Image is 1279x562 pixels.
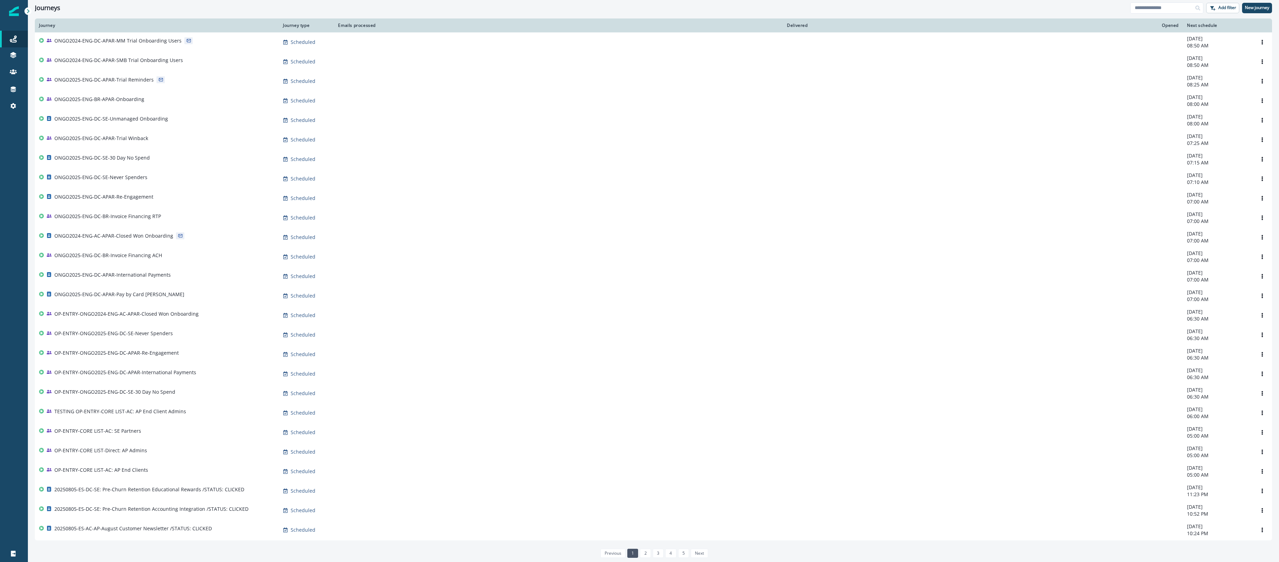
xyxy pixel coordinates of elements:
a: Page 4 [665,549,676,558]
button: Options [1257,291,1268,301]
p: Scheduled [291,136,315,143]
p: Scheduled [291,195,315,202]
p: Scheduled [291,351,315,358]
p: ONGO2025-ENG-DC-SE-Never Spenders [54,174,147,181]
button: Options [1257,252,1268,262]
p: 07:00 AM [1187,198,1248,205]
p: [DATE] [1187,55,1248,62]
p: 20250805-ES-AC-AP-August Customer Newsletter /STATUS: CLICKED [54,525,212,532]
a: ONGO2025-ENG-DC-APAR-Re-EngagementScheduled-[DATE]07:00 AMOptions [35,188,1272,208]
p: [DATE] [1187,152,1248,159]
p: [DATE] [1187,406,1248,413]
p: OP-ENTRY-ONGO2024-ENG-AC-APAR-Closed Won Onboarding [54,310,199,317]
p: [DATE] [1187,484,1248,491]
a: 20250805-ES-DC-SE-Q1 Spend Droppers / STATUS: CLICKEDScheduled-[DATE]10:09 PMOptions [35,540,1272,559]
a: ONGO2025-ENG-DC-BR-Invoice Financing RTPScheduled-[DATE]07:00 AMOptions [35,208,1272,228]
p: 08:50 AM [1187,42,1248,49]
p: [DATE] [1187,74,1248,81]
p: 08:25 AM [1187,81,1248,88]
button: Options [1257,525,1268,535]
p: [DATE] [1187,347,1248,354]
a: ONGO2025-ENG-DC-SE-30 Day No SpendScheduled-[DATE]07:15 AMOptions [35,149,1272,169]
button: Options [1257,174,1268,184]
p: Scheduled [291,78,315,85]
a: OP-ENTRY-ONGO2025-ENG-DC-APAR-International PaymentsScheduled-[DATE]06:30 AMOptions [35,364,1272,384]
p: [DATE] [1187,523,1248,530]
p: ONGO2025-ENG-DC-APAR-Re-Engagement [54,193,153,200]
button: Options [1257,310,1268,321]
button: Options [1257,56,1268,67]
p: OP-ENTRY-CORE LIST-AC: SE Partners [54,428,141,434]
p: 07:00 AM [1187,237,1248,244]
p: 05:00 AM [1187,432,1248,439]
p: 11:23 PM [1187,491,1248,498]
button: Options [1257,466,1268,477]
a: OP-ENTRY-ONGO2024-ENG-AC-APAR-Closed Won OnboardingScheduled-[DATE]06:30 AMOptions [35,306,1272,325]
p: ONGO2024-ENG-AC-APAR-Closed Won Onboarding [54,232,173,239]
a: OP-ENTRY-CORE LIST-Direct: AP AdminsScheduled-[DATE]05:00 AMOptions [35,442,1272,462]
p: 05:00 AM [1187,452,1248,459]
p: ONGO2025-ENG-DC-APAR-International Payments [54,271,171,278]
button: Options [1257,271,1268,282]
button: Options [1257,486,1268,496]
p: [DATE] [1187,35,1248,42]
a: ONGO2025-ENG-DC-APAR-Trial RemindersScheduled-[DATE]08:25 AMOptions [35,71,1272,91]
a: 20250805-ES-DC-SE: Pre-Churn Retention Accounting Integration /STATUS: CLICKEDScheduled-[DATE]10:... [35,501,1272,520]
a: TESTING OP-ENTRY-CORE LIST-AC: AP End Client AdminsScheduled-[DATE]06:00 AMOptions [35,403,1272,423]
button: Options [1257,134,1268,145]
p: [DATE] [1187,445,1248,452]
div: Next schedule [1187,23,1248,28]
p: 07:00 AM [1187,296,1248,303]
p: 08:50 AM [1187,62,1248,69]
a: ONGO2025-ENG-DC-BR-Invoice Financing ACHScheduled-[DATE]07:00 AMOptions [35,247,1272,267]
button: Options [1257,76,1268,86]
p: OP-ENTRY-ONGO2025-ENG-DC-APAR-International Payments [54,369,196,376]
p: [DATE] [1187,328,1248,335]
a: ONGO2024-ENG-AC-APAR-Closed Won OnboardingScheduled-[DATE]07:00 AMOptions [35,228,1272,247]
p: OP-ENTRY-CORE LIST-AC: AP End Clients [54,467,148,474]
a: ONGO2025-ENG-DC-SE-Unmanaged OnboardingScheduled-[DATE]08:00 AMOptions [35,110,1272,130]
button: Options [1257,193,1268,203]
p: 08:00 AM [1187,120,1248,127]
p: [DATE] [1187,367,1248,374]
p: [DATE] [1187,133,1248,140]
p: [DATE] [1187,113,1248,120]
p: 08:00 AM [1187,101,1248,108]
p: Scheduled [291,331,315,338]
a: ONGO2025-ENG-DC-SE-Never SpendersScheduled-[DATE]07:10 AMOptions [35,169,1272,188]
p: Scheduled [291,292,315,299]
p: [DATE] [1187,425,1248,432]
button: Options [1257,388,1268,399]
p: Scheduled [291,175,315,182]
button: Add filter [1206,3,1239,13]
p: [DATE] [1187,230,1248,237]
p: 07:15 AM [1187,159,1248,166]
p: [DATE] [1187,191,1248,198]
button: Options [1257,213,1268,223]
a: 20250805-ES-AC-AP-August Customer Newsletter /STATUS: CLICKEDScheduled-[DATE]10:24 PMOptions [35,520,1272,540]
a: ONGO2025-ENG-DC-APAR-International PaymentsScheduled-[DATE]07:00 AMOptions [35,267,1272,286]
p: Scheduled [291,273,315,280]
p: Scheduled [291,448,315,455]
div: Journey type [283,23,327,28]
button: Options [1257,330,1268,340]
button: Options [1257,95,1268,106]
button: New journey [1242,3,1272,13]
p: 07:10 AM [1187,179,1248,186]
button: Options [1257,154,1268,164]
p: OP-ENTRY-ONGO2025-ENG-DC-SE-30 Day No Spend [54,388,175,395]
p: Scheduled [291,312,315,319]
p: ONGO2025-ENG-DC-BR-Invoice Financing RTP [54,213,161,220]
ul: Pagination [599,549,709,558]
p: ONGO2025-ENG-DC-APAR-Trial Winback [54,135,148,142]
p: 06:30 AM [1187,335,1248,342]
p: [DATE] [1187,172,1248,179]
button: Options [1257,232,1268,242]
p: ONGO2025-ENG-DC-SE-Unmanaged Onboarding [54,115,168,122]
p: 06:30 AM [1187,315,1248,322]
p: Scheduled [291,429,315,436]
p: OP-ENTRY-ONGO2025-ENG-DC-SE-Never Spenders [54,330,173,337]
p: [DATE] [1187,386,1248,393]
p: 07:25 AM [1187,140,1248,147]
button: Options [1257,505,1268,516]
